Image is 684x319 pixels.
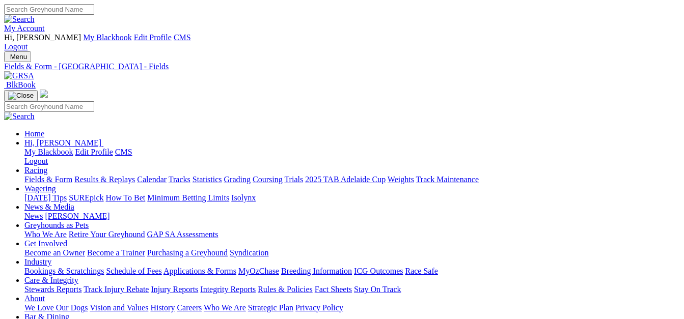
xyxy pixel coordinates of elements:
a: SUREpick [69,193,103,202]
a: Racing [24,166,47,175]
img: GRSA [4,71,34,80]
a: Breeding Information [281,267,352,275]
a: Industry [24,257,51,266]
a: Retire Your Greyhound [69,230,145,239]
a: Who We Are [204,303,246,312]
a: Wagering [24,184,56,193]
a: 2025 TAB Adelaide Cup [305,175,386,184]
div: Racing [24,175,680,184]
div: About [24,303,680,312]
a: Vision and Values [90,303,148,312]
span: Hi, [PERSON_NAME] [4,33,81,42]
a: CMS [115,148,132,156]
a: Privacy Policy [295,303,343,312]
div: My Account [4,33,680,51]
a: Logout [24,157,48,165]
a: Stay On Track [354,285,401,294]
a: ICG Outcomes [354,267,403,275]
a: Grading [224,175,251,184]
div: Industry [24,267,680,276]
a: Integrity Reports [200,285,256,294]
span: Menu [10,53,27,61]
a: News & Media [24,202,74,211]
div: Greyhounds as Pets [24,230,680,239]
a: Schedule of Fees [106,267,161,275]
a: Results & Replays [74,175,135,184]
input: Search [4,101,94,112]
button: Toggle navigation [4,51,31,62]
a: Syndication [230,248,268,257]
div: News & Media [24,212,680,221]
a: Track Maintenance [416,175,479,184]
a: My Account [4,24,45,33]
a: GAP SA Assessments [147,230,218,239]
a: Get Involved [24,239,67,248]
a: Greyhounds as Pets [24,221,89,229]
a: Weights [388,175,414,184]
a: Bookings & Scratchings [24,267,104,275]
a: [PERSON_NAME] [45,212,110,220]
a: We Love Our Dogs [24,303,88,312]
div: Get Involved [24,248,680,257]
a: Statistics [193,175,222,184]
a: About [24,294,45,303]
a: News [24,212,43,220]
div: Wagering [24,193,680,202]
a: Edit Profile [134,33,172,42]
button: Toggle navigation [4,90,38,101]
img: Search [4,15,35,24]
a: Rules & Policies [258,285,313,294]
a: Minimum Betting Limits [147,193,229,202]
a: Isolynx [231,193,256,202]
a: BlkBook [4,80,36,89]
a: Fact Sheets [315,285,352,294]
a: Race Safe [405,267,437,275]
a: Strategic Plan [248,303,293,312]
a: Logout [4,42,28,51]
img: Search [4,112,35,121]
img: logo-grsa-white.png [40,90,48,98]
a: Who We Are [24,230,67,239]
input: Search [4,4,94,15]
a: Fields & Form [24,175,72,184]
a: Edit Profile [75,148,113,156]
a: MyOzChase [238,267,279,275]
span: BlkBook [6,80,36,89]
a: Trials [284,175,303,184]
a: [DATE] Tips [24,193,67,202]
a: CMS [174,33,191,42]
a: History [150,303,175,312]
a: Fields & Form - [GEOGRAPHIC_DATA] - Fields [4,62,680,71]
div: Care & Integrity [24,285,680,294]
div: Hi, [PERSON_NAME] [24,148,680,166]
a: Become a Trainer [87,248,145,257]
a: Care & Integrity [24,276,78,284]
a: My Blackbook [24,148,73,156]
a: Coursing [253,175,283,184]
a: Calendar [137,175,167,184]
a: My Blackbook [83,33,132,42]
span: Hi, [PERSON_NAME] [24,138,101,147]
a: Purchasing a Greyhound [147,248,228,257]
a: Applications & Forms [163,267,236,275]
a: How To Bet [106,193,146,202]
a: Stewards Reports [24,285,81,294]
a: Track Injury Rebate [84,285,149,294]
a: Careers [177,303,202,312]
a: Injury Reports [151,285,198,294]
a: Home [24,129,44,138]
a: Become an Owner [24,248,85,257]
a: Hi, [PERSON_NAME] [24,138,103,147]
img: Close [8,92,34,100]
a: Tracks [169,175,190,184]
